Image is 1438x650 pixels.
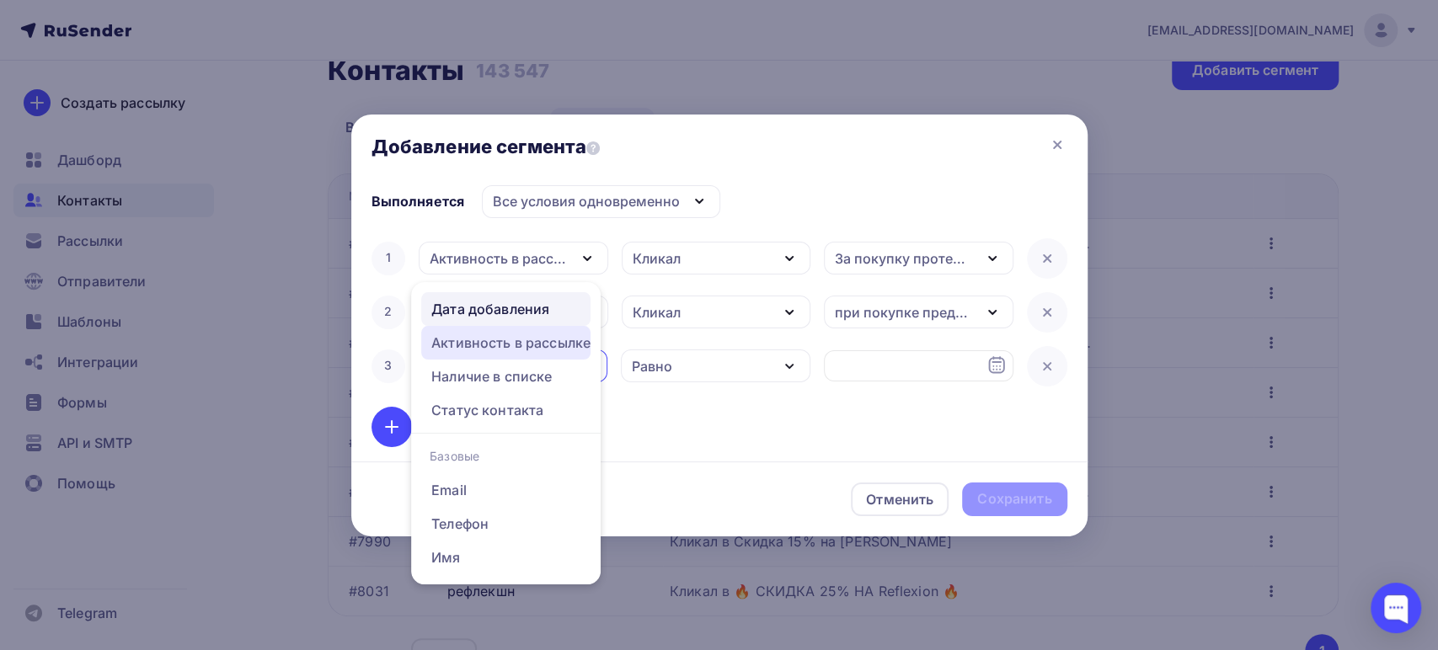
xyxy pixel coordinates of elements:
div: Активность в рассылке [431,333,591,353]
div: Телефон [431,514,489,534]
div: За покупку протеина предтрен в [GEOGRAPHIC_DATA] [835,248,973,269]
div: Выполняется [372,191,465,211]
div: 1 [372,242,405,275]
button: Равно [621,349,810,382]
button: Все условия одновременно [482,185,720,218]
div: 2 [372,296,405,329]
button: при покупке предтреника скидка 30% на жиросжигатели [824,296,1013,328]
button: Кликал [622,296,810,328]
div: 3 [372,349,405,383]
div: Имя [431,547,460,567]
div: Активность в рассылке [430,248,568,269]
div: Email [431,480,467,500]
ul: Дата добавления [411,282,601,584]
button: Кликал [622,242,810,274]
div: Кликал [633,248,681,269]
div: Кликал [633,302,681,322]
span: Добавление сегмента [372,135,601,158]
button: Активность в рассылке [419,242,608,274]
div: Отменить [866,489,933,509]
div: Равно [632,356,672,376]
div: Все условия одновременно [493,191,680,211]
div: при покупке предтреника скидка 30% на жиросжигатели [835,302,973,322]
button: За покупку протеина предтрен в [GEOGRAPHIC_DATA] [824,242,1013,274]
div: Наличие в списке [431,366,552,386]
div: Базовые [411,440,601,473]
div: Статус контакта [431,400,543,420]
div: Дата добавления [431,299,549,319]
